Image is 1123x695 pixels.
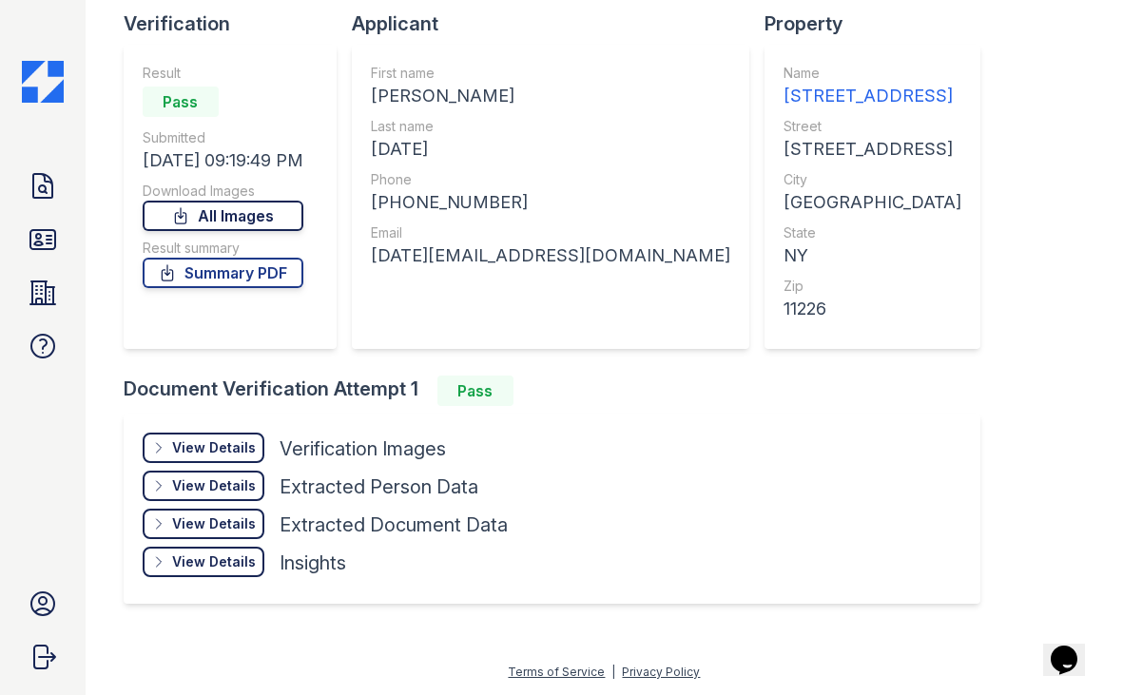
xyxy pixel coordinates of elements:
[371,189,730,216] div: [PHONE_NUMBER]
[371,170,730,189] div: Phone
[280,435,446,462] div: Verification Images
[172,552,256,571] div: View Details
[143,128,303,147] div: Submitted
[371,223,730,242] div: Email
[508,665,605,679] a: Terms of Service
[622,665,700,679] a: Privacy Policy
[611,665,615,679] div: |
[371,117,730,136] div: Last name
[784,223,961,242] div: State
[765,10,996,37] div: Property
[784,83,961,109] div: [STREET_ADDRESS]
[143,87,219,117] div: Pass
[1043,619,1104,676] iframe: chat widget
[371,242,730,269] div: [DATE][EMAIL_ADDRESS][DOMAIN_NAME]
[280,473,478,500] div: Extracted Person Data
[143,201,303,231] a: All Images
[784,64,961,83] div: Name
[22,61,64,103] img: CE_Icon_Blue-c292c112584629df590d857e76928e9f676e5b41ef8f769ba2f05ee15b207248.png
[172,438,256,457] div: View Details
[143,258,303,288] a: Summary PDF
[784,277,961,296] div: Zip
[143,182,303,201] div: Download Images
[371,64,730,83] div: First name
[124,10,352,37] div: Verification
[352,10,765,37] div: Applicant
[280,550,346,576] div: Insights
[143,239,303,258] div: Result summary
[784,170,961,189] div: City
[172,514,256,533] div: View Details
[172,476,256,495] div: View Details
[437,376,513,406] div: Pass
[784,296,961,322] div: 11226
[124,376,996,406] div: Document Verification Attempt 1
[784,189,961,216] div: [GEOGRAPHIC_DATA]
[371,83,730,109] div: [PERSON_NAME]
[784,117,961,136] div: Street
[784,242,961,269] div: NY
[143,147,303,174] div: [DATE] 09:19:49 PM
[784,64,961,109] a: Name [STREET_ADDRESS]
[143,64,303,83] div: Result
[371,136,730,163] div: [DATE]
[784,136,961,163] div: [STREET_ADDRESS]
[280,512,508,538] div: Extracted Document Data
